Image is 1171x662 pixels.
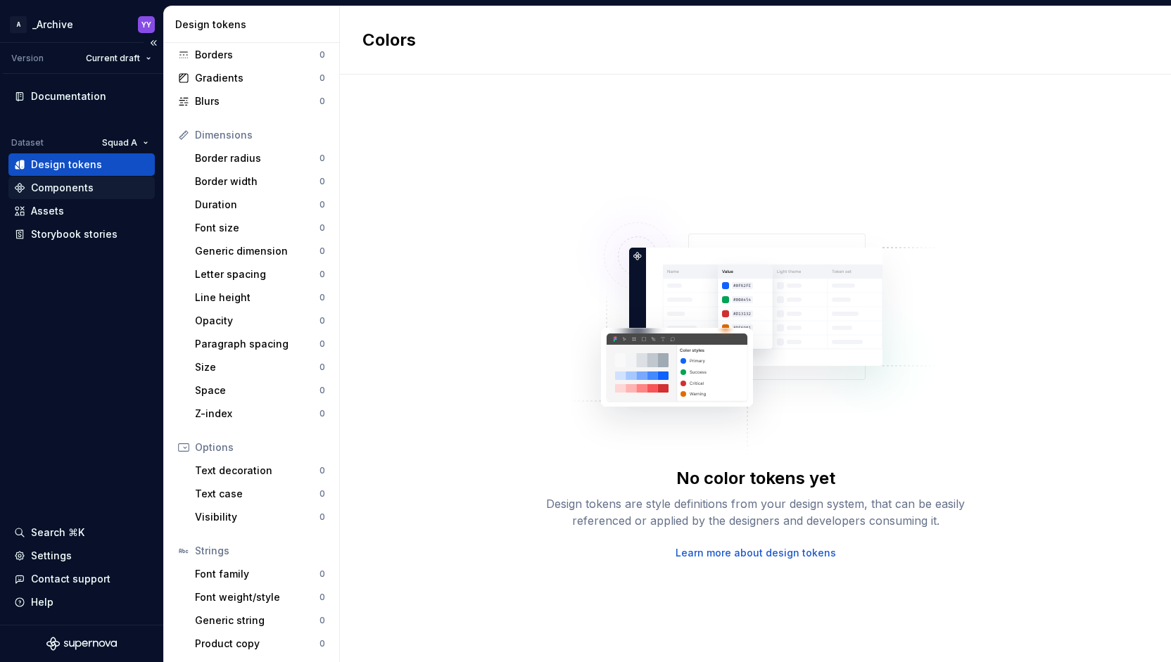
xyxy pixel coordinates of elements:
a: Supernova Logo [46,637,117,651]
div: Duration [195,198,319,212]
div: Components [31,181,94,195]
div: Borders [195,48,319,62]
div: 0 [319,176,325,187]
button: Collapse sidebar [144,33,163,53]
div: 0 [319,72,325,84]
div: Paragraph spacing [195,337,319,351]
div: Documentation [31,89,106,103]
div: 0 [319,408,325,419]
div: Gradients [195,71,319,85]
div: _Archive [32,18,73,32]
div: 0 [319,362,325,373]
div: 0 [319,222,325,234]
div: Design tokens [31,158,102,172]
div: Font size [195,221,319,235]
div: 0 [319,96,325,107]
a: Space0 [189,379,331,402]
a: Text decoration0 [189,459,331,482]
a: Font weight/style0 [189,586,331,609]
div: 0 [319,246,325,257]
div: Line height [195,291,319,305]
a: Gradients0 [172,67,331,89]
a: Components [8,177,155,199]
a: Borders0 [172,44,331,66]
a: Visibility0 [189,506,331,528]
div: Size [195,360,319,374]
button: Search ⌘K [8,521,155,544]
button: A_ArchiveYY [3,9,160,39]
div: 0 [319,568,325,580]
div: Contact support [31,572,110,586]
div: Space [195,383,319,397]
div: 0 [319,615,325,626]
span: Squad A [102,137,137,148]
a: Paragraph spacing0 [189,333,331,355]
div: Settings [31,549,72,563]
a: Design tokens [8,153,155,176]
div: 0 [319,338,325,350]
div: Help [31,595,53,609]
button: Help [8,591,155,613]
div: Letter spacing [195,267,319,281]
div: 0 [319,269,325,280]
div: Version [11,53,44,64]
div: 0 [319,465,325,476]
a: Size0 [189,356,331,378]
div: Search ⌘K [31,526,84,540]
a: Storybook stories [8,223,155,246]
a: Assets [8,200,155,222]
div: 0 [319,315,325,326]
a: Line height0 [189,286,331,309]
div: Border width [195,174,319,189]
div: 0 [319,153,325,164]
div: 0 [319,292,325,303]
div: Dataset [11,137,44,148]
a: Border width0 [189,170,331,193]
a: Border radius0 [189,147,331,170]
div: Text decoration [195,464,319,478]
span: Current draft [86,53,140,64]
div: Generic string [195,613,319,628]
a: Duration0 [189,193,331,216]
div: Blurs [195,94,319,108]
a: Product copy0 [189,632,331,655]
a: Opacity0 [189,310,331,332]
div: YY [141,19,151,30]
div: Design tokens are style definitions from your design system, that can be easily referenced or app... [531,495,981,529]
div: Dimensions [195,128,325,142]
h2: Colors [362,29,416,51]
div: Border radius [195,151,319,165]
a: Letter spacing0 [189,263,331,286]
div: 0 [319,638,325,649]
div: Product copy [195,637,319,651]
div: Text case [195,487,319,501]
a: Documentation [8,85,155,108]
div: 0 [319,488,325,499]
button: Contact support [8,568,155,590]
button: Squad A [96,133,155,153]
div: Visibility [195,510,319,524]
a: Z-index0 [189,402,331,425]
a: Generic dimension0 [189,240,331,262]
div: Assets [31,204,64,218]
div: Strings [195,544,325,558]
div: 0 [319,592,325,603]
a: Settings [8,545,155,567]
a: Learn more about design tokens [676,546,836,560]
div: 0 [319,385,325,396]
div: No color tokens yet [676,467,835,490]
div: Font weight/style [195,590,319,604]
div: 0 [319,511,325,523]
button: Current draft [80,49,158,68]
a: Blurs0 [172,90,331,113]
div: Font family [195,567,319,581]
a: Font family0 [189,563,331,585]
div: Options [195,440,325,454]
a: Generic string0 [189,609,331,632]
div: 0 [319,49,325,61]
div: 0 [319,199,325,210]
div: Z-index [195,407,319,421]
a: Font size0 [189,217,331,239]
div: Generic dimension [195,244,319,258]
div: A [10,16,27,33]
